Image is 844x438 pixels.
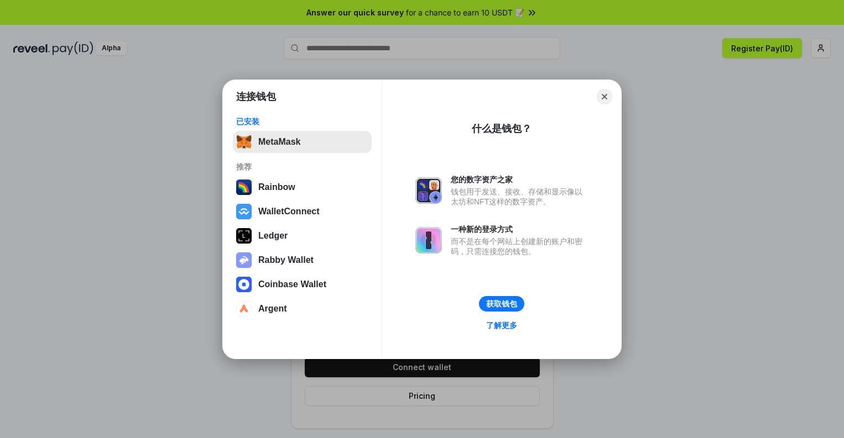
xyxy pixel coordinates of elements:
div: 您的数字资产之家 [451,175,588,184]
button: Close [597,89,612,104]
button: 获取钱包 [479,296,524,312]
div: 一种新的登录方式 [451,224,588,234]
a: 了解更多 [480,318,524,333]
div: 推荐 [236,162,368,172]
img: svg+xml,%3Csvg%20width%3D%22120%22%20height%3D%22120%22%20viewBox%3D%220%200%20120%20120%22%20fil... [236,180,252,195]
div: Ledger [258,231,288,241]
img: svg+xml,%3Csvg%20xmlns%3D%22http%3A%2F%2Fwww.w3.org%2F2000%2Fsvg%22%20fill%3D%22none%22%20viewBox... [236,252,252,268]
img: svg+xml,%3Csvg%20xmlns%3D%22http%3A%2F%2Fwww.w3.org%2F2000%2Fsvg%22%20fill%3D%22none%22%20viewBox... [415,177,442,204]
img: svg+xml,%3Csvg%20width%3D%2228%22%20height%3D%2228%22%20viewBox%3D%220%200%2028%2028%22%20fill%3D... [236,277,252,292]
button: Ledger [233,225,372,247]
button: MetaMask [233,131,372,153]
button: Coinbase Wallet [233,273,372,295]
div: 获取钱包 [486,299,517,309]
div: Coinbase Wallet [258,279,326,289]
div: Argent [258,304,287,314]
button: Rabby Wallet [233,249,372,271]
button: WalletConnect [233,200,372,223]
div: 钱包用于发送、接收、存储和显示像以太坊和NFT这样的数字资产。 [451,187,588,207]
h1: 连接钱包 [236,90,276,103]
div: 了解更多 [486,320,517,330]
div: 已安装 [236,117,368,126]
div: WalletConnect [258,207,320,217]
img: svg+xml,%3Csvg%20xmlns%3D%22http%3A%2F%2Fwww.w3.org%2F2000%2Fsvg%22%20fill%3D%22none%22%20viewBox... [415,227,442,254]
div: 什么是钱包？ [472,122,532,135]
div: MetaMask [258,137,300,147]
div: Rabby Wallet [258,255,314,265]
img: svg+xml,%3Csvg%20xmlns%3D%22http%3A%2F%2Fwww.w3.org%2F2000%2Fsvg%22%20width%3D%2228%22%20height%3... [236,228,252,244]
img: svg+xml,%3Csvg%20width%3D%2228%22%20height%3D%2228%22%20viewBox%3D%220%200%2028%2028%22%20fill%3D... [236,204,252,219]
div: 而不是在每个网站上创建新的账户和密码，只需连接您的钱包。 [451,236,588,256]
button: Rainbow [233,176,372,198]
button: Argent [233,298,372,320]
img: svg+xml,%3Csvg%20width%3D%2228%22%20height%3D%2228%22%20viewBox%3D%220%200%2028%2028%22%20fill%3D... [236,301,252,316]
div: Rainbow [258,182,295,192]
img: svg+xml,%3Csvg%20fill%3D%22none%22%20height%3D%2233%22%20viewBox%3D%220%200%2035%2033%22%20width%... [236,134,252,150]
